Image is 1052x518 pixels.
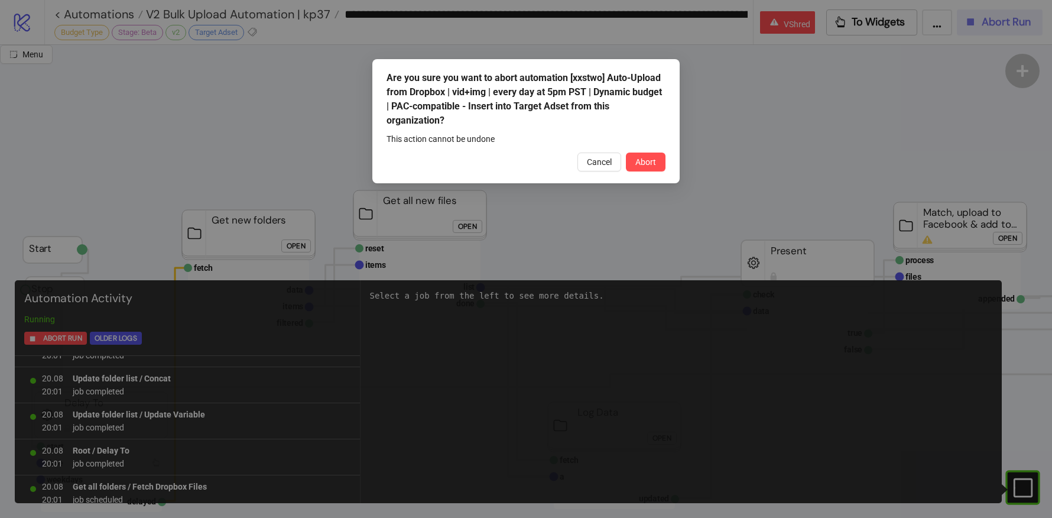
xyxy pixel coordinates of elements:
[387,71,665,128] div: Are you sure you want to abort automation [xxstwo] Auto-Upload from Dropbox | vid+img | every day...
[635,157,656,167] span: Abort
[587,157,612,167] span: Cancel
[626,153,665,171] button: Abort
[577,153,621,171] button: Cancel
[387,132,665,145] div: This action cannot be undone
